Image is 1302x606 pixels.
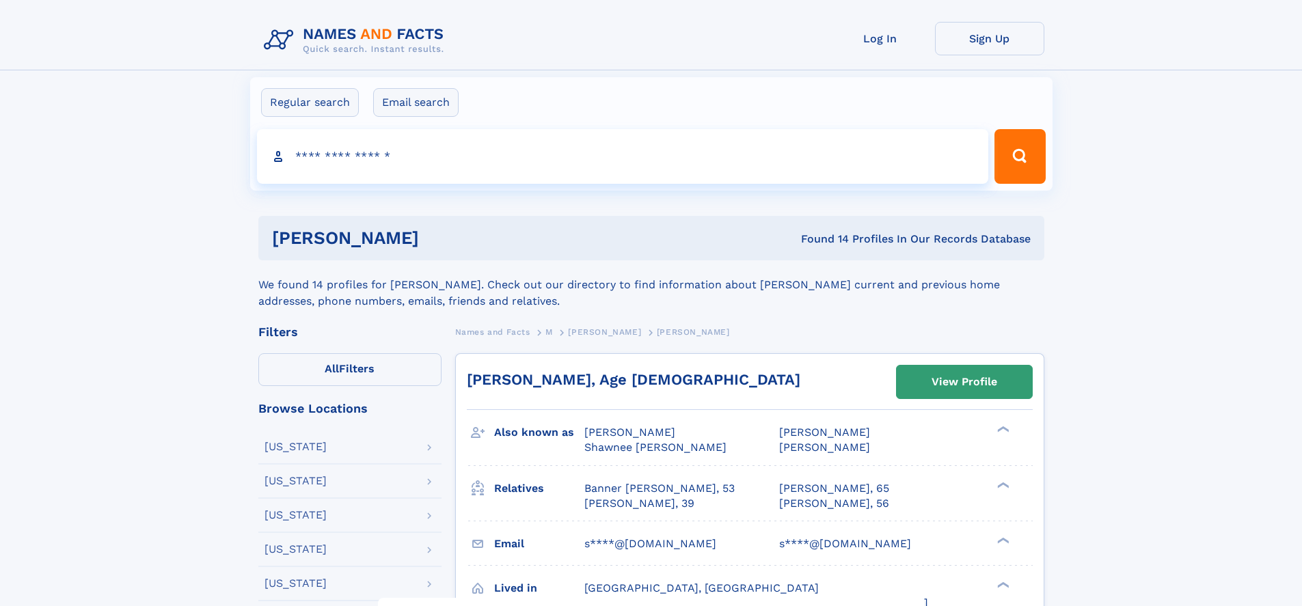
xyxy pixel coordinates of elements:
[455,323,530,340] a: Names and Facts
[373,88,459,117] label: Email search
[994,580,1010,589] div: ❯
[932,366,997,398] div: View Profile
[258,260,1044,309] div: We found 14 profiles for [PERSON_NAME]. Check out our directory to find information about [PERSON...
[261,88,359,117] label: Regular search
[779,441,870,454] span: [PERSON_NAME]
[994,129,1045,184] button: Search Button
[935,22,1044,55] a: Sign Up
[272,230,610,247] h1: [PERSON_NAME]
[258,22,455,59] img: Logo Names and Facts
[568,323,641,340] a: [PERSON_NAME]
[494,577,584,600] h3: Lived in
[779,426,870,439] span: [PERSON_NAME]
[258,353,442,386] label: Filters
[265,544,327,555] div: [US_STATE]
[584,426,675,439] span: [PERSON_NAME]
[265,510,327,521] div: [US_STATE]
[994,536,1010,545] div: ❯
[325,362,339,375] span: All
[467,371,800,388] a: [PERSON_NAME], Age [DEMOGRAPHIC_DATA]
[265,476,327,486] div: [US_STATE]
[994,480,1010,489] div: ❯
[610,232,1031,247] div: Found 14 Profiles In Our Records Database
[568,327,641,337] span: [PERSON_NAME]
[779,481,889,496] a: [PERSON_NAME], 65
[545,327,553,337] span: M
[494,477,584,500] h3: Relatives
[657,327,730,337] span: [PERSON_NAME]
[545,323,553,340] a: M
[265,441,327,452] div: [US_STATE]
[494,421,584,444] h3: Also known as
[897,366,1032,398] a: View Profile
[584,496,694,511] a: [PERSON_NAME], 39
[826,22,935,55] a: Log In
[779,496,889,511] a: [PERSON_NAME], 56
[494,532,584,555] h3: Email
[265,578,327,589] div: [US_STATE]
[994,425,1010,434] div: ❯
[258,402,442,415] div: Browse Locations
[584,441,727,454] span: Shawnee [PERSON_NAME]
[258,326,442,338] div: Filters
[584,581,819,594] span: [GEOGRAPHIC_DATA], [GEOGRAPHIC_DATA]
[257,129,989,184] input: search input
[584,481,735,496] a: Banner [PERSON_NAME], 53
